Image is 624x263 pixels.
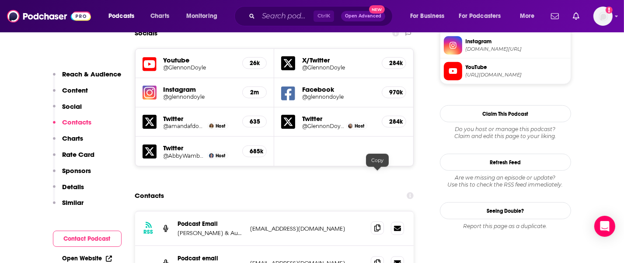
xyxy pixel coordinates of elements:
button: open menu [180,9,229,23]
span: Podcasts [108,10,134,22]
img: Amanda Doyle [209,124,214,128]
p: Podcast Email [178,220,244,228]
div: Are we missing an episode or update? Use this to check the RSS feed immediately. [440,174,571,188]
span: Ctrl K [314,10,334,22]
a: Show notifications dropdown [547,9,562,24]
span: Host [216,153,225,159]
button: Charts [53,134,84,150]
img: Glennon Doyle [348,124,353,128]
button: open menu [514,9,546,23]
span: More [520,10,535,22]
span: Instagram [466,38,567,45]
p: [PERSON_NAME] & Audacy [178,229,244,237]
a: @glennondoyle [164,93,236,100]
span: Monitoring [186,10,217,22]
p: Social [63,102,82,111]
div: Copy [366,154,389,167]
p: Contacts [63,118,92,126]
div: Report this page as a duplicate. [440,223,571,230]
svg: Add a profile image [606,7,613,14]
h5: Facebook [302,85,375,93]
div: Claim and edit this page to your liking. [440,126,571,140]
button: Contacts [53,118,92,134]
p: Details [63,183,84,191]
p: Charts [63,134,84,142]
span: instagram.com/glennondoyle [466,46,567,52]
h5: Twitter [302,114,375,123]
h5: Twitter [164,114,236,123]
h5: 970k [389,89,399,96]
span: Host [355,123,364,129]
button: Details [53,183,84,199]
h5: 26k [250,59,259,67]
h5: 284k [389,118,399,125]
input: Search podcasts, credits, & more... [258,9,314,23]
button: Open AdvancedNew [341,11,385,21]
span: Open Advanced [345,14,381,18]
a: @GlennonDoyle [164,64,236,71]
a: @amandafdoyle [164,123,206,129]
a: Seeing Double? [440,202,571,219]
h5: Instagram [164,85,236,93]
p: Content [63,86,88,94]
button: Sponsors [53,166,91,183]
span: New [369,5,385,14]
img: iconImage [143,86,157,100]
button: open menu [404,9,456,23]
p: Rate Card [63,150,95,159]
h2: Socials [135,25,158,42]
h5: X/Twitter [302,56,375,64]
h3: RSS [144,228,153,235]
button: Social [53,102,82,118]
span: Charts [150,10,169,22]
h5: Twitter [164,144,236,152]
p: [EMAIL_ADDRESS][DOMAIN_NAME] [251,225,364,232]
img: User Profile [593,7,613,26]
button: Rate Card [53,150,95,166]
span: Do you host or manage this podcast? [440,126,571,133]
button: Refresh Feed [440,154,571,171]
a: @GlennonDoyle [302,64,375,71]
img: Podchaser - Follow, Share and Rate Podcasts [7,8,91,24]
a: YouTube[URL][DOMAIN_NAME] [444,62,567,80]
a: @glennondoyle [302,93,375,100]
a: Show notifications dropdown [569,9,583,24]
div: Search podcasts, credits, & more... [243,6,401,26]
h2: Contacts [135,187,164,204]
a: @GlennonDoyle [302,123,344,129]
button: Content [53,86,88,102]
button: open menu [102,9,146,23]
h5: Youtube [164,56,236,64]
a: @AbbyWambach [164,152,206,159]
a: Open Website [63,255,112,262]
button: Contact Podcast [53,231,122,247]
button: Claim This Podcast [440,105,571,122]
img: Abby Wambach [209,153,214,158]
div: Open Intercom Messenger [594,216,615,237]
span: Host [216,123,225,129]
h5: 284k [389,59,399,67]
p: Podcast email [178,255,244,262]
span: https://www.youtube.com/@GlennonDoyle [466,72,567,78]
p: Similar [63,198,84,207]
span: YouTube [466,63,567,71]
h5: 635 [250,118,259,125]
h5: 2m [250,89,259,96]
button: Similar [53,198,84,215]
h5: 685k [250,148,259,155]
a: Instagram[DOMAIN_NAME][URL] [444,36,567,55]
p: Sponsors [63,166,91,175]
span: Logged in as CaveHenricks [593,7,613,26]
span: For Business [410,10,445,22]
span: For Podcasters [459,10,501,22]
